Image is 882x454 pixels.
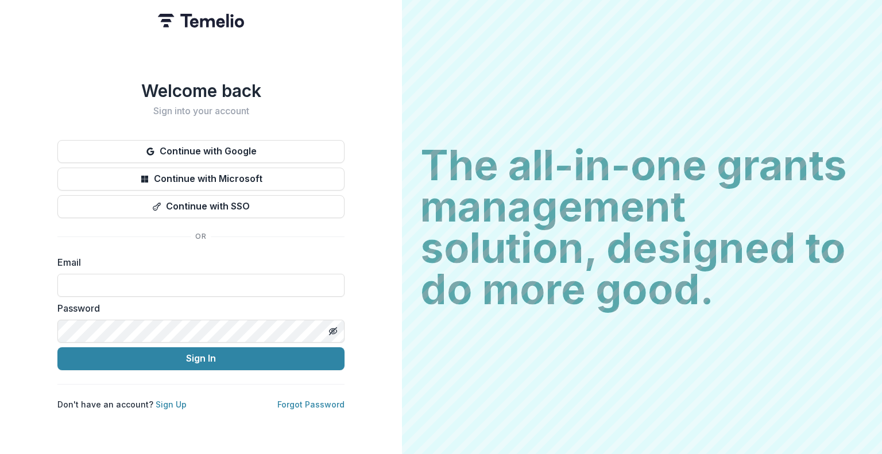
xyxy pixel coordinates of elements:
img: Temelio [158,14,244,28]
button: Continue with Microsoft [57,168,345,191]
h2: Sign into your account [57,106,345,117]
label: Password [57,301,338,315]
h1: Welcome back [57,80,345,101]
a: Sign Up [156,399,187,409]
a: Forgot Password [277,399,345,409]
button: Continue with SSO [57,195,345,218]
p: Don't have an account? [57,398,187,410]
label: Email [57,255,338,269]
button: Toggle password visibility [324,322,342,340]
button: Sign In [57,347,345,370]
button: Continue with Google [57,140,345,163]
